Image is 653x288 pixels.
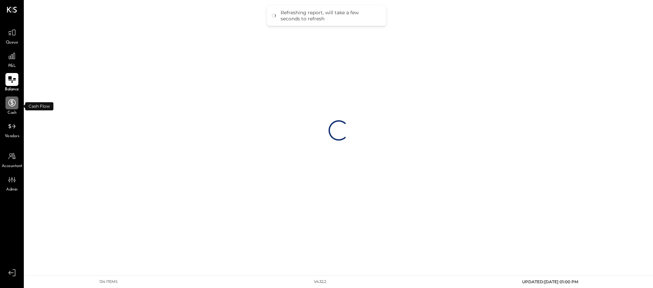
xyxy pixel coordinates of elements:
[0,96,23,116] a: Cash
[99,279,118,285] div: 134 items
[0,120,23,140] a: Vendors
[25,102,53,110] div: Cash Flow
[6,187,18,193] span: Admin
[0,73,23,93] a: Balance
[281,10,379,22] div: Refreshing report, will take a few seconds to refresh
[8,63,16,69] span: P&L
[6,40,18,46] span: Queue
[0,150,23,169] a: Accountant
[5,87,19,93] span: Balance
[2,163,22,169] span: Accountant
[0,50,23,69] a: P&L
[5,133,19,140] span: Vendors
[0,26,23,46] a: Queue
[0,173,23,193] a: Admin
[522,279,578,284] span: UPDATED: [DATE] 01:00 PM
[7,110,16,116] span: Cash
[314,279,326,285] div: v 4.32.2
